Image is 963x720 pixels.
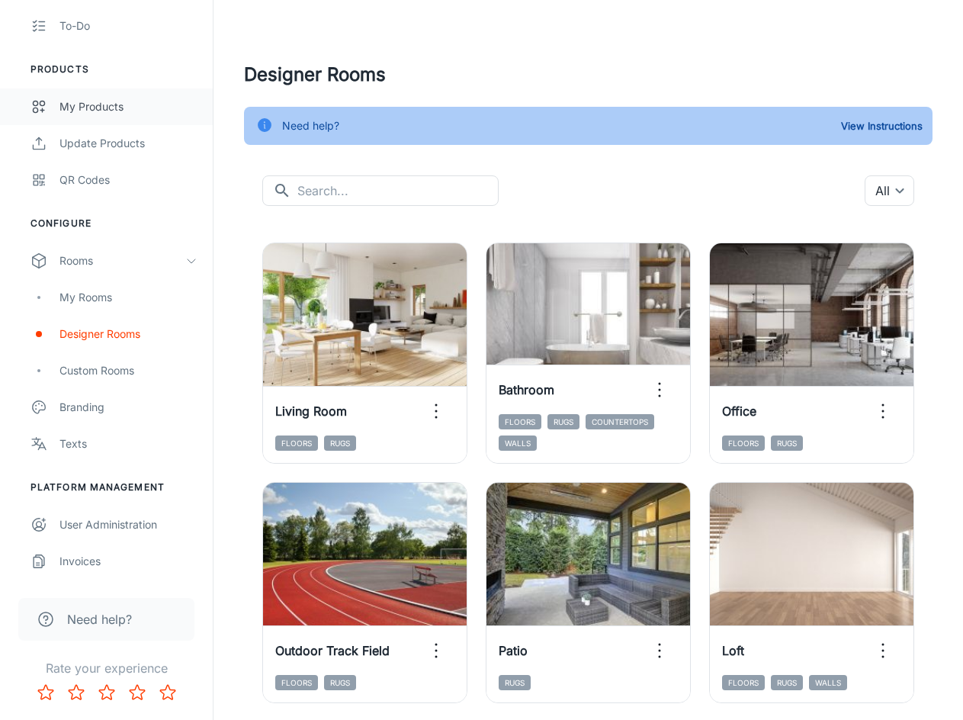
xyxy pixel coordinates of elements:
span: Floors [499,414,541,429]
div: All [865,175,914,206]
div: User Administration [59,516,197,533]
span: Floors [722,675,765,690]
div: Update Products [59,135,197,152]
div: Texts [59,436,197,452]
button: View Instructions [837,114,926,137]
h6: Outdoor Track Field [275,641,390,660]
div: QR Codes [59,172,197,188]
button: Rate 5 star [152,677,183,708]
span: Rugs [324,436,356,451]
span: Need help? [67,610,132,628]
span: Walls [809,675,847,690]
span: Walls [499,436,537,451]
h6: Patio [499,641,528,660]
span: Floors [275,675,318,690]
div: Invoices [59,553,197,570]
h6: Loft [722,641,744,660]
span: Rugs [771,436,803,451]
span: Rugs [324,675,356,690]
button: Rate 3 star [91,677,122,708]
button: Rate 1 star [30,677,61,708]
span: Rugs [547,414,579,429]
h6: Office [722,402,756,420]
div: Branding [59,399,197,416]
span: Rugs [499,675,531,690]
h4: Designer Rooms [244,61,933,88]
h6: Bathroom [499,381,554,399]
h6: Living Room [275,402,347,420]
span: Rugs [771,675,803,690]
div: Designer Rooms [59,326,197,342]
p: Rate your experience [12,659,201,677]
div: My Rooms [59,289,197,306]
div: My Products [59,98,197,115]
span: Floors [722,436,765,451]
div: Need help? [282,111,339,140]
div: Custom Rooms [59,362,197,379]
div: To-do [59,18,197,34]
button: Rate 4 star [122,677,152,708]
button: Rate 2 star [61,677,91,708]
div: Rooms [59,252,185,269]
input: Search... [297,175,499,206]
span: Floors [275,436,318,451]
span: Countertops [586,414,654,429]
